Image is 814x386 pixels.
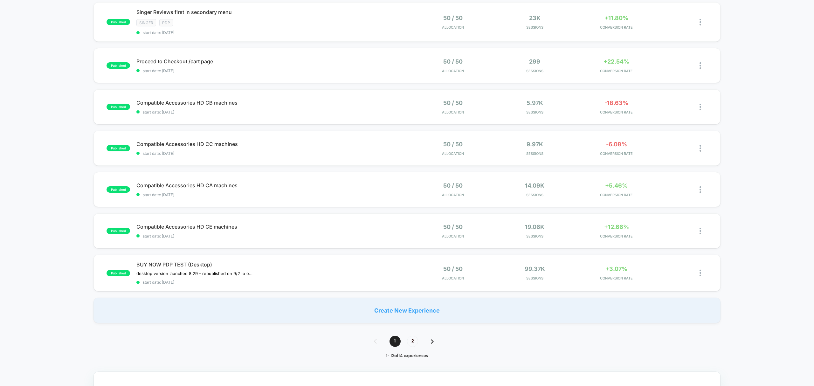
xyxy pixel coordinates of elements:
span: start date: [DATE] [136,30,407,35]
span: 50 / 50 [443,265,463,272]
span: Allocation [442,69,464,73]
span: published [107,186,130,193]
span: desktop version launched 8.29﻿ - republished on 9/2 to ensure OOS products dont show the buy now ... [136,271,254,276]
span: CONVERSION RATE [577,193,656,197]
span: published [107,19,130,25]
img: close [700,104,701,110]
span: Sessions [495,234,574,238]
span: -18.63% [604,100,628,106]
img: close [700,62,701,69]
span: Allocation [442,276,464,280]
span: Sessions [495,69,574,73]
span: +5.46% [605,182,628,189]
span: published [107,145,130,151]
span: start date: [DATE] [136,68,407,73]
span: +12.66% [604,224,629,230]
span: Allocation [442,110,464,114]
img: close [700,186,701,193]
span: 1 [390,336,401,347]
img: close [700,228,701,234]
span: 50 / 50 [443,58,463,65]
div: Create New Experience [93,298,720,323]
span: start date: [DATE] [136,151,407,156]
span: Singer Reviews first in secondary menu [136,9,407,15]
span: Sessions [495,193,574,197]
span: published [107,104,130,110]
span: 19.06k [525,224,544,230]
span: Compatible Accessories HD CE machines [136,224,407,230]
span: PDP [159,19,173,26]
span: 50 / 50 [443,100,463,106]
span: 2 [407,336,418,347]
span: start date: [DATE] [136,192,407,197]
span: CONVERSION RATE [577,234,656,238]
img: pagination forward [431,339,434,344]
img: close [700,145,701,152]
span: Sessions [495,110,574,114]
span: Compatible Accessories HD CB machines [136,100,407,106]
span: 299 [529,58,540,65]
span: Compatible Accessories HD CC machines [136,141,407,147]
span: CONVERSION RATE [577,25,656,30]
span: +11.80% [604,15,628,21]
span: 9.97k [527,141,543,148]
span: 50 / 50 [443,141,463,148]
span: CONVERSION RATE [577,276,656,280]
img: close [700,270,701,276]
span: 50 / 50 [443,182,463,189]
span: start date: [DATE] [136,110,407,114]
span: Allocation [442,193,464,197]
span: Sessions [495,151,574,156]
span: CONVERSION RATE [577,110,656,114]
img: close [700,19,701,25]
div: 1 - 12 of 14 experiences [368,353,446,359]
span: -6.08% [606,141,627,148]
span: Allocation [442,25,464,30]
span: BUY NOW PDP TEST (Desktop) [136,261,407,268]
span: start date: [DATE] [136,234,407,238]
span: CONVERSION RATE [577,69,656,73]
span: 5.97k [527,100,543,106]
span: published [107,228,130,234]
span: 50 / 50 [443,224,463,230]
span: Allocation [442,151,464,156]
span: CONVERSION RATE [577,151,656,156]
span: Singer [136,19,156,26]
span: Sessions [495,276,574,280]
span: 99.37k [525,265,545,272]
span: start date: [DATE] [136,280,407,285]
span: Compatible Accessories HD CA machines [136,182,407,189]
span: published [107,62,130,69]
span: Sessions [495,25,574,30]
span: 50 / 50 [443,15,463,21]
span: 23k [529,15,541,21]
span: +22.54% [604,58,629,65]
span: Proceed to Checkout /cart page [136,58,407,65]
span: 14.09k [525,182,544,189]
span: Allocation [442,234,464,238]
span: +3.07% [605,265,627,272]
span: published [107,270,130,276]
